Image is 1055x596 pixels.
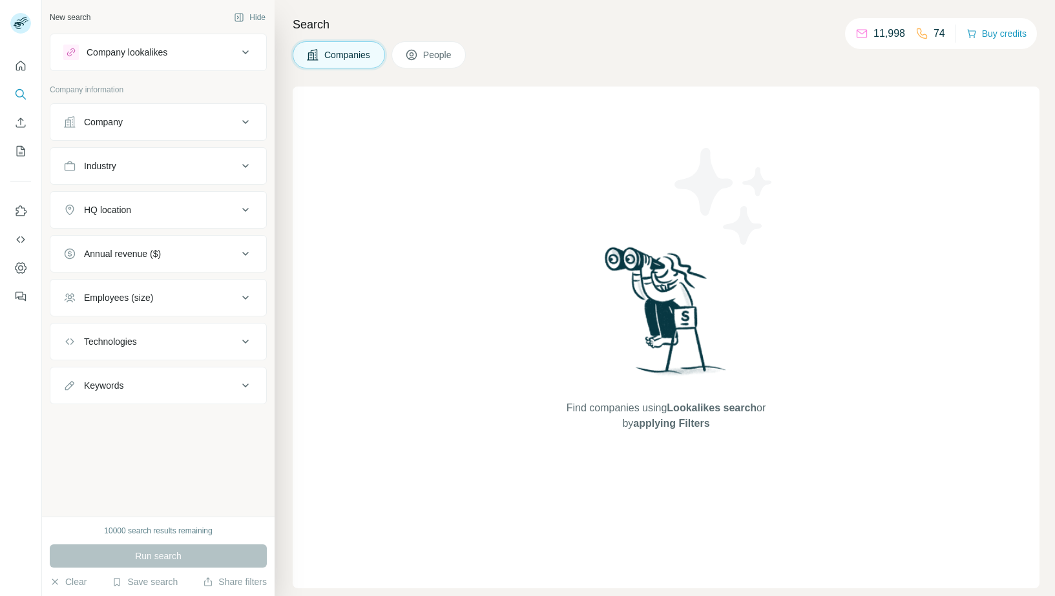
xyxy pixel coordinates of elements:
div: Company lookalikes [87,46,167,59]
div: Technologies [84,335,137,348]
span: applying Filters [633,418,709,429]
button: Technologies [50,326,266,357]
button: Keywords [50,370,266,401]
div: Keywords [84,379,123,392]
div: New search [50,12,90,23]
div: Employees (size) [84,291,153,304]
button: Company lookalikes [50,37,266,68]
button: Hide [225,8,275,27]
button: Feedback [10,285,31,308]
button: Dashboard [10,256,31,280]
div: Annual revenue ($) [84,247,161,260]
p: 11,998 [873,26,905,41]
p: 74 [934,26,945,41]
button: Clear [50,575,87,588]
p: Company information [50,84,267,96]
span: Lookalikes search [667,402,757,413]
img: Surfe Illustration - Woman searching with binoculars [599,243,733,387]
div: 10000 search results remaining [104,525,212,537]
button: Search [10,83,31,106]
button: Annual revenue ($) [50,238,266,269]
span: Find companies using or by [563,400,769,431]
h4: Search [293,15,1039,34]
button: Share filters [203,575,267,588]
button: Industry [50,150,266,181]
button: Company [50,107,266,138]
span: Companies [324,48,371,61]
button: Quick start [10,54,31,77]
button: Enrich CSV [10,111,31,134]
span: People [423,48,453,61]
div: Company [84,116,123,128]
button: Employees (size) [50,282,266,313]
button: My lists [10,139,31,163]
div: Industry [84,159,116,172]
button: Save search [112,575,178,588]
div: HQ location [84,203,131,216]
img: Surfe Illustration - Stars [666,138,782,254]
button: HQ location [50,194,266,225]
button: Use Surfe on LinkedIn [10,200,31,223]
button: Buy credits [966,25,1027,43]
button: Use Surfe API [10,228,31,251]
